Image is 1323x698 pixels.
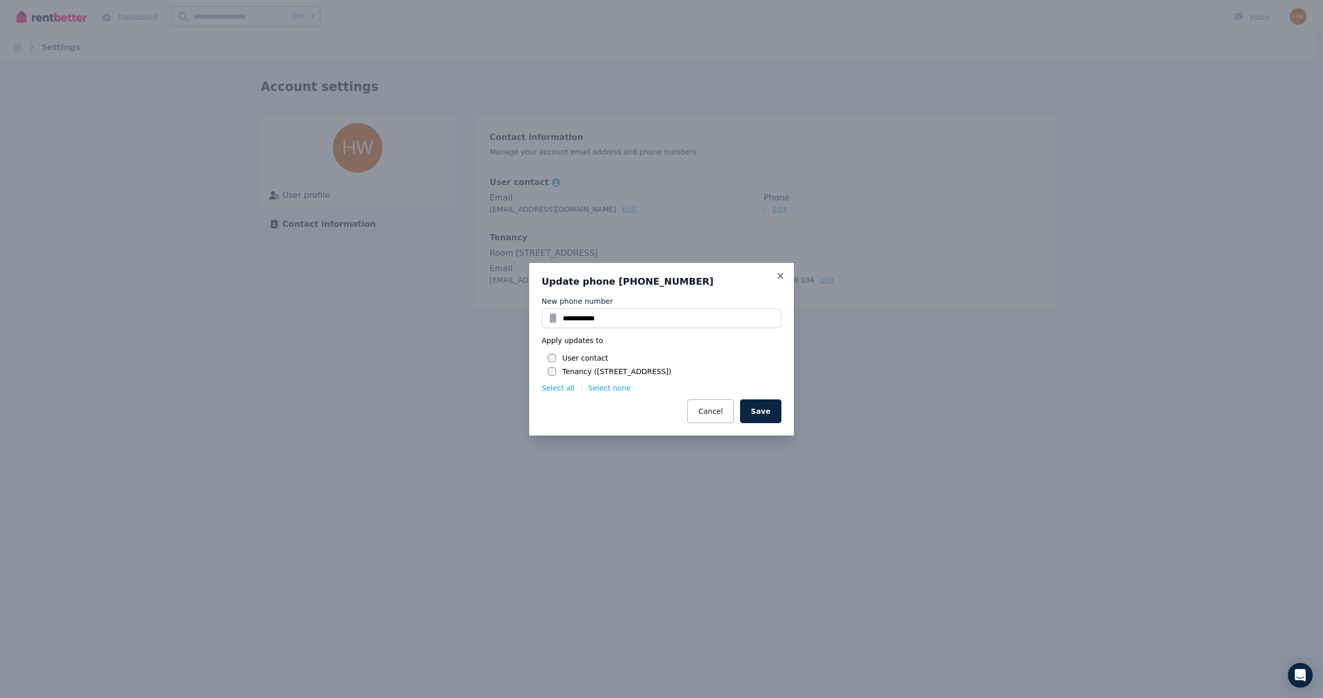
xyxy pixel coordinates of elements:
div: Open Intercom Messenger [1288,663,1313,688]
button: Save [740,399,781,423]
label: New phone number [542,296,613,306]
label: Tenancy ([STREET_ADDRESS]) [562,366,671,377]
button: Cancel [687,399,733,423]
button: Select all [542,383,575,393]
span: Apply updates to [542,335,603,346]
label: User contact [562,353,608,363]
h3: Update phone [PHONE_NUMBER] [542,275,781,288]
button: Select none [588,383,631,393]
